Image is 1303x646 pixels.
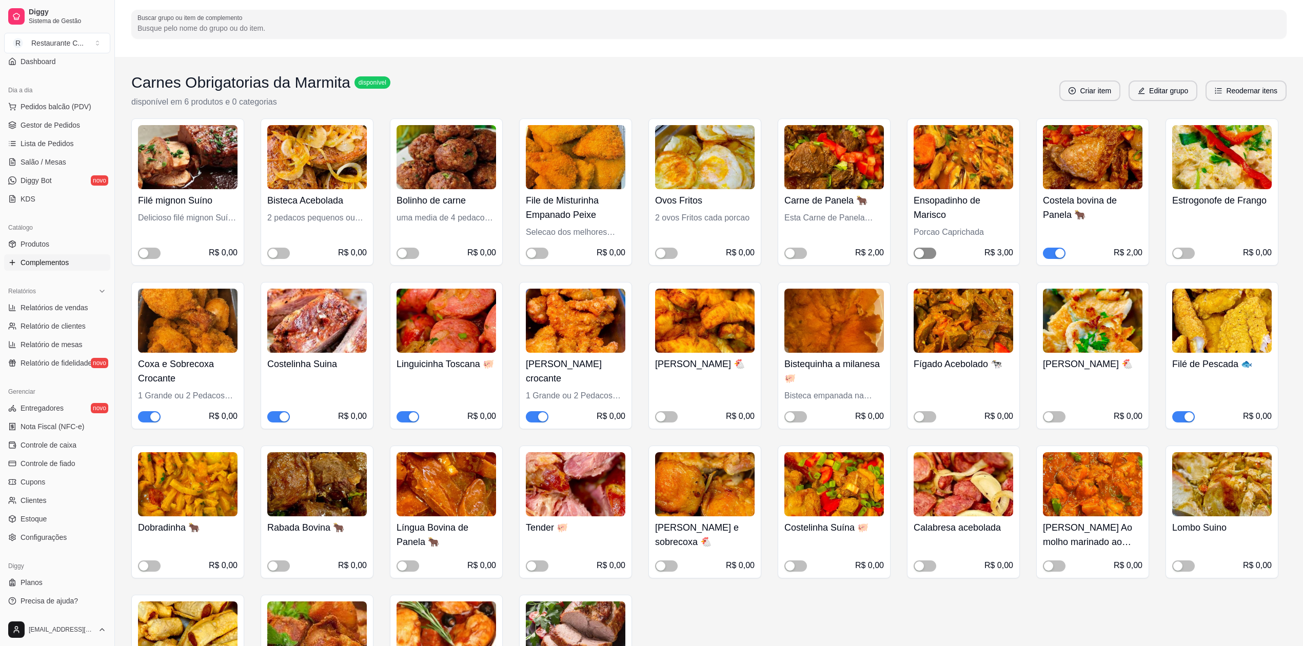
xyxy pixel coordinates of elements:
[4,474,110,490] a: Cupons
[21,421,84,432] span: Nota Fiscal (NFC-e)
[1172,193,1272,208] h4: Estrogonofe de Frango
[267,193,367,208] h4: Bisteca Acebolada
[914,520,1013,535] h4: Calabresa acebolada
[8,287,36,295] span: Relatórios
[138,357,238,386] h4: Coxa e Sobrecoxa Crocante
[21,532,67,542] span: Configurações
[21,477,45,487] span: Cupons
[1172,520,1272,535] h4: Lombo Suino
[397,357,496,371] h4: Linguicinha Toscana 🐖
[1069,87,1076,94] span: plus-circle
[338,559,367,572] div: R$ 0,00
[21,257,69,268] span: Complementos
[21,157,66,167] span: Salão / Mesas
[4,82,110,98] div: Dia a dia
[21,102,91,112] span: Pedidos balcão (PDV)
[21,495,47,506] span: Clientes
[267,520,367,535] h4: Rabada Bovina 🐂
[131,73,350,92] h3: Carnes Obrigatorias da Marmita
[4,511,110,527] a: Estoque
[29,625,94,634] span: [EMAIL_ADDRESS][DOMAIN_NAME]
[209,410,238,422] div: R$ 0,00
[914,226,1013,238] div: Porcao Caprichada
[984,410,1013,422] div: R$ 0,00
[1059,80,1120,101] button: plus-circleCriar item
[1043,520,1142,549] h4: [PERSON_NAME] Ao molho marinado ao vinho tinto 🐖
[655,452,755,516] img: product-image
[1129,80,1197,101] button: editEditar grupo
[1043,193,1142,222] h4: Costela bovina de Panela 🐂
[784,390,884,402] div: Bisteca empanada na Panko
[21,358,92,368] span: Relatório de fidelidade
[209,247,238,259] div: R$ 0,00
[726,559,755,572] div: R$ 0,00
[397,289,496,353] img: product-image
[1043,357,1142,371] h4: [PERSON_NAME] 🐔
[1243,559,1272,572] div: R$ 0,00
[21,194,35,204] span: KDS
[1243,247,1272,259] div: R$ 0,00
[21,56,56,67] span: Dashboard
[4,4,110,29] a: DiggySistema de Gestão
[914,125,1013,189] img: product-image
[467,247,496,259] div: R$ 0,00
[467,559,496,572] div: R$ 0,00
[1172,125,1272,189] img: product-image
[4,355,110,371] a: Relatório de fidelidadenovo
[21,239,49,249] span: Produtos
[914,289,1013,353] img: product-image
[726,247,755,259] div: R$ 0,00
[4,219,110,236] div: Catálogo
[4,254,110,271] a: Complementos
[29,8,106,17] span: Diggy
[4,53,110,70] a: Dashboard
[526,452,625,516] img: product-image
[4,617,110,642] button: [EMAIL_ADDRESS][DOMAIN_NAME]
[784,520,884,535] h4: Costelinha Suína 🐖
[526,520,625,535] h4: Tender 🐖
[338,247,367,259] div: R$ 0,00
[526,289,625,353] img: product-image
[131,96,390,108] p: disponível em 6 produtos e 0 categorias
[267,125,367,189] img: product-image
[597,410,625,422] div: R$ 0,00
[784,212,884,224] div: Esta Carne de Panela Especial Sera cobrado 2 Reais Adicionais por porçao
[1138,87,1145,94] span: edit
[338,410,367,422] div: R$ 0,00
[1215,87,1222,94] span: ordered-list
[4,299,110,316] a: Relatórios de vendas
[4,336,110,353] a: Relatório de mesas
[21,403,64,413] span: Entregadores
[1043,289,1142,353] img: product-image
[1043,452,1142,516] img: product-image
[4,236,110,252] a: Produtos
[4,492,110,509] a: Clientes
[138,520,238,535] h4: Dobradinha 🐂
[726,410,755,422] div: R$ 0,00
[1114,559,1142,572] div: R$ 0,00
[4,529,110,546] a: Configurações
[21,577,43,588] span: Planos
[1114,247,1142,259] div: R$ 2,00
[914,452,1013,516] img: product-image
[267,212,367,224] div: 2 pedacos pequenos ou um grande
[914,357,1013,371] h4: Fígado Acebolado 🐄
[267,357,367,371] h4: Costelinha Suina
[138,193,238,208] h4: Filé mignon Suíno
[784,125,884,189] img: product-image
[138,289,238,353] img: product-image
[138,125,238,189] img: product-image
[1172,289,1272,353] img: product-image
[4,437,110,453] a: Controle de caixa
[4,418,110,435] a: Nota Fiscal (NFC-e)
[655,212,755,224] div: 2 ovos Fritos cada porcao
[397,452,496,516] img: product-image
[526,125,625,189] img: product-image
[21,596,78,606] span: Precisa de ajuda?
[855,559,884,572] div: R$ 0,00
[4,117,110,133] a: Gestor de Pedidos
[397,125,496,189] img: product-image
[784,193,884,208] h4: Carne de Panela 🐂
[1243,410,1272,422] div: R$ 0,00
[4,135,110,152] a: Lista de Pedidos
